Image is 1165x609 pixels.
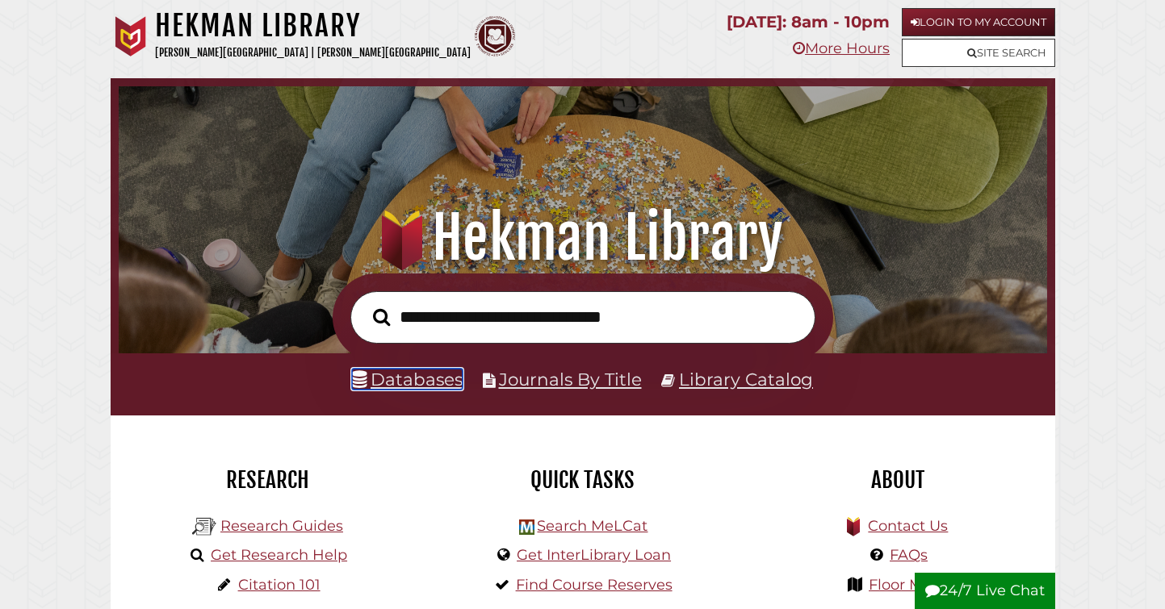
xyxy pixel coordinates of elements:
a: Get Research Help [211,546,347,564]
h2: Research [123,466,413,494]
img: Hekman Library Logo [519,519,534,535]
img: Calvin Theological Seminary [475,16,515,56]
a: Get InterLibrary Loan [517,546,671,564]
a: Research Guides [220,517,343,535]
a: Login to My Account [902,8,1055,36]
a: Citation 101 [238,576,321,594]
a: Floor Maps [869,576,949,594]
img: Hekman Library Logo [192,515,216,539]
a: Journals By Title [499,369,642,390]
h2: Quick Tasks [438,466,728,494]
a: Library Catalog [679,369,813,390]
h1: Hekman Library [155,8,471,44]
a: Search MeLCat [537,517,647,535]
h1: Hekman Library [136,202,1029,273]
a: Find Course Reserves [516,576,673,594]
a: More Hours [793,40,890,57]
h2: About [752,466,1043,494]
p: [DATE]: 8am - 10pm [727,8,890,36]
a: Site Search [902,39,1055,67]
button: Search [365,304,398,331]
i: Search [373,307,390,326]
a: Contact Us [868,517,948,535]
a: Databases [352,369,463,390]
img: Calvin University [111,16,151,56]
a: FAQs [890,546,928,564]
p: [PERSON_NAME][GEOGRAPHIC_DATA] | [PERSON_NAME][GEOGRAPHIC_DATA] [155,44,471,62]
